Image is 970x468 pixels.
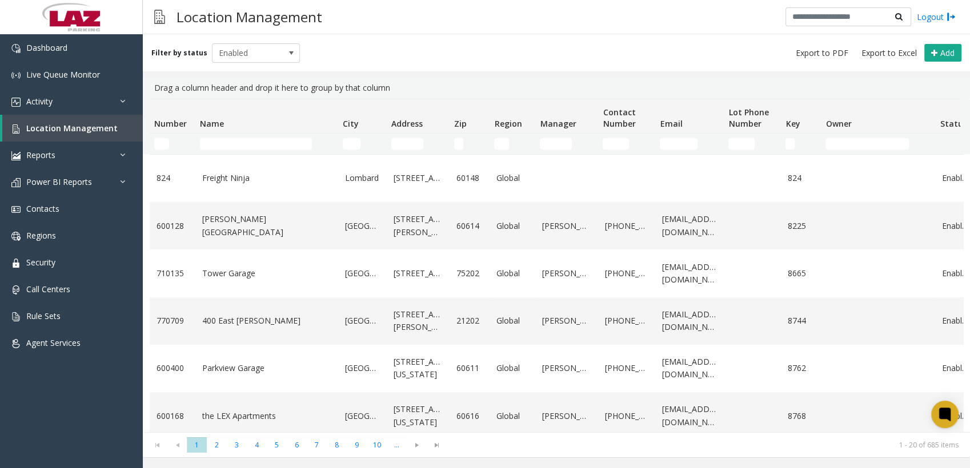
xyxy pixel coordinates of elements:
span: Number [154,118,187,129]
input: Address Filter [391,138,423,150]
img: logout [947,11,956,23]
input: Lot Phone Number Filter [728,138,755,150]
span: Page 5 [267,437,287,453]
span: Export to PDF [796,47,848,59]
a: [PHONE_NUMBER] [605,267,648,280]
span: Call Centers [26,284,70,294]
input: City Filter [343,138,360,150]
a: 60616 [456,410,483,422]
a: [GEOGRAPHIC_DATA] [345,410,380,422]
span: Name [200,118,224,129]
span: Manager [540,118,576,129]
a: 824 [157,172,189,184]
span: Page 4 [247,437,267,453]
span: Contact Number [603,107,635,129]
a: Global [496,220,528,232]
span: Activity [26,96,53,107]
img: 'icon' [11,205,21,214]
a: 21202 [456,314,483,327]
a: 8762 [788,362,814,374]
span: Key [785,118,800,129]
a: [STREET_ADDRESS][PERSON_NAME] [394,308,443,334]
span: Page 1 [187,437,207,453]
button: Add [924,44,961,62]
a: [GEOGRAPHIC_DATA] [345,314,380,327]
img: 'icon' [11,71,21,80]
td: Owner Filter [821,134,935,154]
span: Add [940,47,955,58]
button: Export to PDF [791,45,853,61]
span: Agent Services [26,337,81,348]
span: Go to the last page [427,437,447,453]
div: Drag a column header and drop it here to group by that column [150,77,963,99]
span: Dashboard [26,42,67,53]
img: 'icon' [11,339,21,348]
img: 'icon' [11,124,21,134]
span: Go to the last page [429,441,444,450]
a: [EMAIL_ADDRESS][DOMAIN_NAME] [662,356,717,381]
a: 60148 [456,172,483,184]
span: Page 3 [227,437,247,453]
span: Live Queue Monitor [26,69,100,80]
a: 8744 [788,314,814,327]
a: Enabled [942,362,968,374]
img: 'icon' [11,259,21,268]
a: Parkview Garage [202,362,331,374]
span: Page 7 [307,437,327,453]
a: Enabled [942,314,968,327]
a: Enabled [942,172,968,184]
a: Global [496,314,528,327]
a: 8665 [788,267,814,280]
span: Region [494,118,522,129]
a: [GEOGRAPHIC_DATA] [345,362,380,374]
span: Export to Excel [861,47,917,59]
span: Page 2 [207,437,227,453]
input: Email Filter [660,138,698,150]
span: Lot Phone Number [728,107,768,129]
td: Manager Filter [535,134,598,154]
td: City Filter [338,134,387,154]
a: Location Management [2,115,143,142]
a: [STREET_ADDRESS] [394,267,443,280]
td: Name Filter [195,134,338,154]
a: [PHONE_NUMBER] [605,220,648,232]
a: [PERSON_NAME] [542,314,591,327]
img: 'icon' [11,178,21,187]
a: 400 East [PERSON_NAME] [202,314,331,327]
input: Owner Filter [825,138,909,150]
a: Enabled [942,267,968,280]
a: [GEOGRAPHIC_DATA] [345,220,380,232]
a: 60614 [456,220,483,232]
input: Number Filter [154,138,169,150]
span: Location Management [26,123,118,134]
a: Logout [917,11,956,23]
span: Security [26,257,55,268]
span: Regions [26,230,56,241]
a: 75202 [456,267,483,280]
td: Email Filter [655,134,724,154]
a: [PERSON_NAME] [542,362,591,374]
img: 'icon' [11,312,21,321]
span: Go to the next page [409,441,424,450]
td: Number Filter [150,134,195,154]
a: [PHONE_NUMBER] [605,410,648,422]
span: Page 8 [327,437,347,453]
a: [PERSON_NAME][GEOGRAPHIC_DATA] [202,213,331,239]
span: Owner [825,118,851,129]
input: Key Filter [785,138,795,150]
input: Name Filter [200,138,312,150]
a: 824 [788,172,814,184]
td: Contact Number Filter [598,134,655,154]
a: Lombard [345,172,380,184]
td: Region Filter [490,134,535,154]
td: Address Filter [387,134,450,154]
a: Global [496,362,528,374]
span: Zip [454,118,467,129]
a: 710135 [157,267,189,280]
a: [STREET_ADDRESS][PERSON_NAME] [394,213,443,239]
a: [PERSON_NAME] [542,267,591,280]
span: Reports [26,150,55,160]
a: Global [496,267,528,280]
img: 'icon' [11,285,21,294]
a: [PHONE_NUMBER] [605,362,648,374]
